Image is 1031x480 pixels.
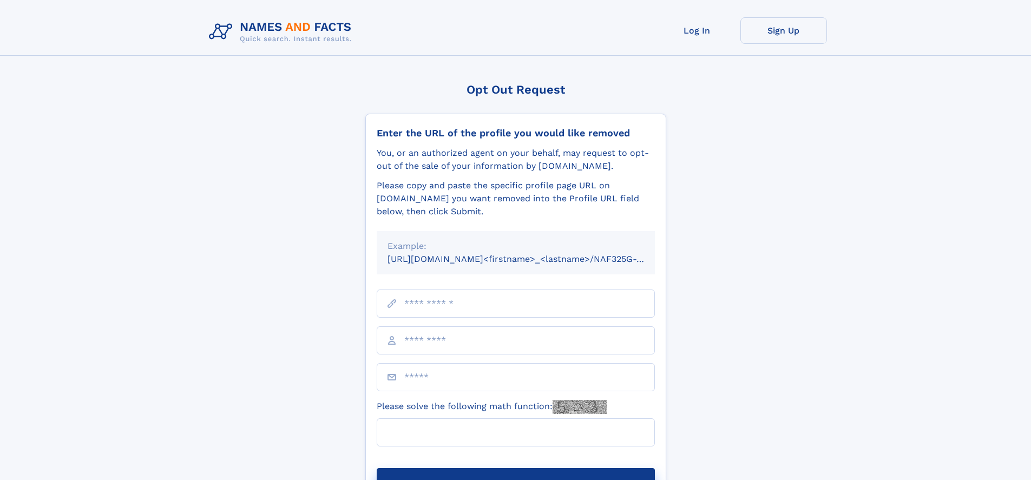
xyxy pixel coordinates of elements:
[388,254,675,264] small: [URL][DOMAIN_NAME]<firstname>_<lastname>/NAF325G-xxxxxxxx
[740,17,827,44] a: Sign Up
[377,147,655,173] div: You, or an authorized agent on your behalf, may request to opt-out of the sale of your informatio...
[377,179,655,218] div: Please copy and paste the specific profile page URL on [DOMAIN_NAME] you want removed into the Pr...
[388,240,644,253] div: Example:
[205,17,360,47] img: Logo Names and Facts
[365,83,666,96] div: Opt Out Request
[654,17,740,44] a: Log In
[377,127,655,139] div: Enter the URL of the profile you would like removed
[377,400,607,414] label: Please solve the following math function:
